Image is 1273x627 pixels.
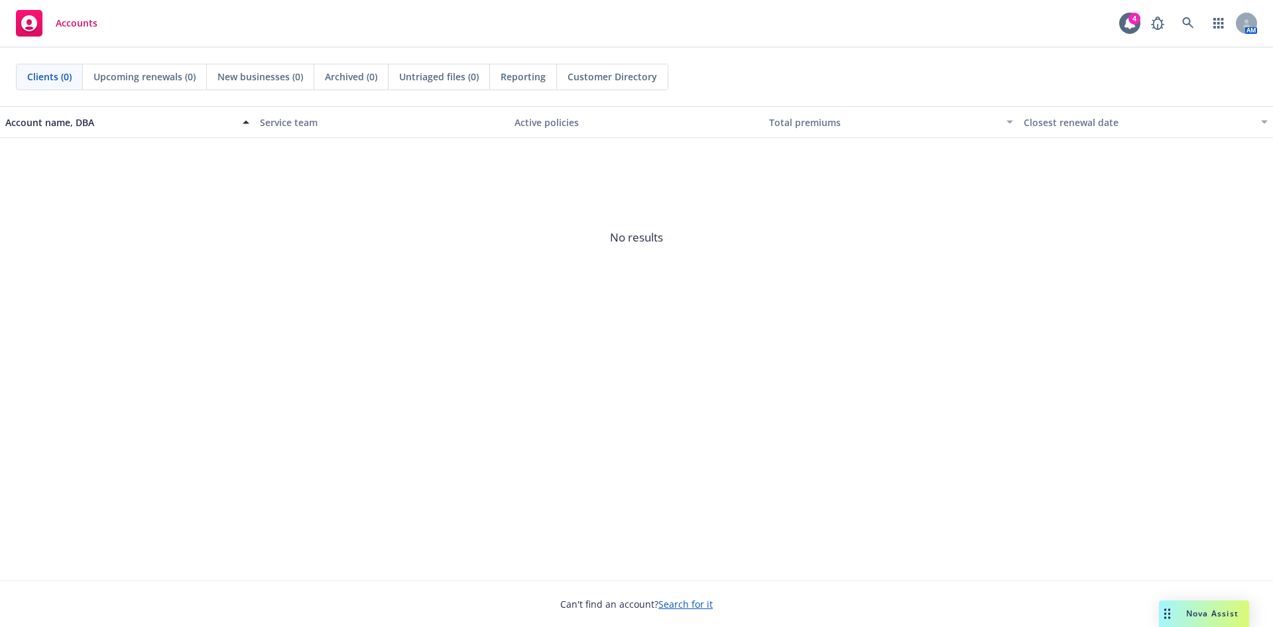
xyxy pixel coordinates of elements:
[255,106,509,138] button: Service team
[1159,600,1176,627] div: Drag to move
[1175,10,1201,36] a: Search
[93,70,196,84] span: Upcoming renewals (0)
[217,70,303,84] span: New businesses (0)
[1024,115,1253,129] div: Closest renewal date
[1128,13,1140,25] div: 4
[1144,10,1171,36] a: Report a Bug
[1159,600,1249,627] button: Nova Assist
[56,18,97,29] span: Accounts
[399,70,479,84] span: Untriaged files (0)
[1205,10,1232,36] a: Switch app
[1018,106,1273,138] button: Closest renewal date
[260,115,504,129] div: Service team
[764,106,1018,138] button: Total premiums
[5,115,235,129] div: Account name, DBA
[509,106,764,138] button: Active policies
[769,115,999,129] div: Total premiums
[1186,608,1239,619] span: Nova Assist
[325,70,377,84] span: Archived (0)
[568,70,657,84] span: Customer Directory
[515,115,758,129] div: Active policies
[501,70,546,84] span: Reporting
[27,70,72,84] span: Clients (0)
[11,5,103,42] a: Accounts
[658,598,713,610] a: Search for it
[560,597,713,611] span: Can't find an account?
